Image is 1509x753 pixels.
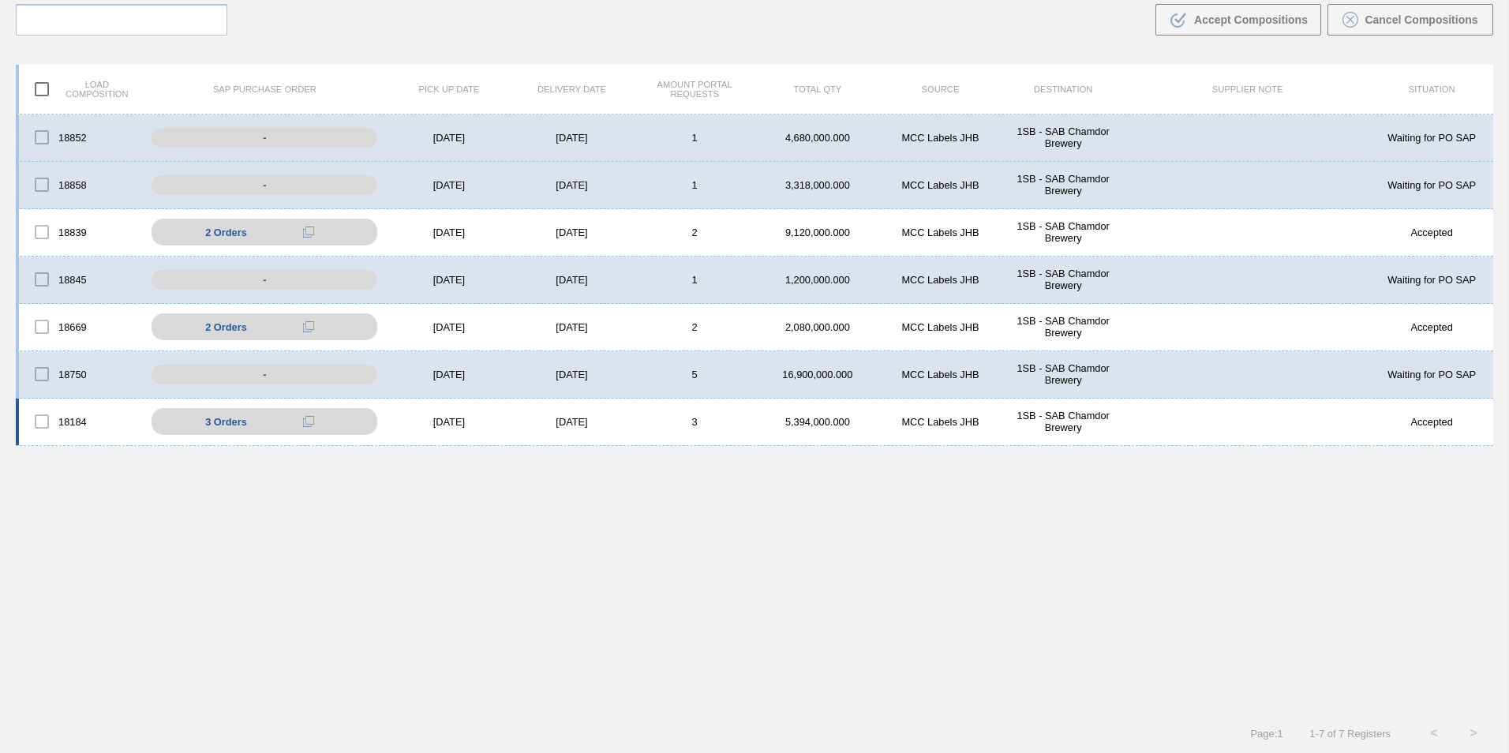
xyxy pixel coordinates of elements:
div: MCC Labels JHB [879,179,1002,191]
div: 1 [633,132,756,144]
div: Supplier Note [1125,84,1370,94]
div: - [152,128,377,148]
div: [DATE] [388,132,511,144]
div: 18750 [19,358,142,391]
div: [DATE] [511,227,634,238]
div: 1SB - SAB Chamdor Brewery [1002,268,1125,291]
div: 3,318,000.000 [756,179,879,191]
div: 18852 [19,121,142,154]
div: 18839 [19,215,142,249]
div: 2 [633,321,756,333]
div: MCC Labels JHB [879,416,1002,428]
div: [DATE] [511,321,634,333]
button: < [1414,714,1454,753]
div: Copy [293,223,324,242]
div: 9,120,000.000 [756,227,879,238]
div: 2,080,000.000 [756,321,879,333]
span: 2 Orders [205,227,247,238]
div: 18184 [19,405,142,438]
button: Cancel Compositions [1327,4,1493,36]
div: - [152,365,377,384]
div: 5 [633,369,756,380]
span: Page : 1 [1250,728,1282,740]
div: Accepted [1370,416,1493,428]
div: 1 [633,274,756,286]
div: MCC Labels JHB [879,369,1002,380]
div: [DATE] [511,132,634,144]
div: 1SB - SAB Chamdor Brewery [1002,362,1125,386]
div: 1SB - SAB Chamdor Brewery [1002,315,1125,339]
div: 5,394,000.000 [756,416,879,428]
div: 3 [633,416,756,428]
div: [DATE] [388,274,511,286]
div: MCC Labels JHB [879,132,1002,144]
div: 16,900,000.000 [756,369,879,380]
div: 1 [633,179,756,191]
div: Total Qty [756,84,879,94]
span: Accept Compositions [1194,13,1308,26]
div: Copy [293,317,324,336]
div: SAP Purchase Order [142,84,388,94]
div: 1SB - SAB Chamdor Brewery [1002,126,1125,149]
div: 1SB - SAB Chamdor Brewery [1002,173,1125,197]
div: Waiting for PO SAP [1370,132,1493,144]
div: 1SB - SAB Chamdor Brewery [1002,220,1125,244]
span: 3 Orders [205,416,247,428]
div: Copy [293,412,324,431]
div: Waiting for PO SAP [1370,274,1493,286]
button: > [1454,714,1493,753]
div: 18845 [19,263,142,296]
div: [DATE] [511,179,634,191]
div: 1SB - SAB Chamdor Brewery [1002,410,1125,433]
div: MCC Labels JHB [879,274,1002,286]
div: [DATE] [511,416,634,428]
button: Accept Compositions [1155,4,1321,36]
div: Amount Portal Requests [633,80,756,99]
div: Waiting for PO SAP [1370,179,1493,191]
div: 18669 [19,310,142,343]
div: Load composition [19,73,142,106]
div: [DATE] [511,274,634,286]
div: [DATE] [388,227,511,238]
div: 18858 [19,168,142,201]
div: 4,680,000.000 [756,132,879,144]
span: Cancel Compositions [1365,13,1477,26]
div: [DATE] [388,416,511,428]
div: Pick up Date [388,84,511,94]
div: Delivery Date [511,84,634,94]
div: [DATE] [388,321,511,333]
div: Accepted [1370,321,1493,333]
div: Accepted [1370,227,1493,238]
span: 2 Orders [205,321,247,333]
span: 1 - 7 of 7 Registers [1307,728,1391,740]
div: [DATE] [388,179,511,191]
div: MCC Labels JHB [879,321,1002,333]
div: 2 [633,227,756,238]
div: 1,200,000.000 [756,274,879,286]
div: Source [879,84,1002,94]
div: - [152,175,377,195]
div: - [152,270,377,290]
div: Waiting for PO SAP [1370,369,1493,380]
div: Destination [1002,84,1125,94]
div: [DATE] [511,369,634,380]
div: Situation [1370,84,1493,94]
div: [DATE] [388,369,511,380]
div: MCC Labels JHB [879,227,1002,238]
